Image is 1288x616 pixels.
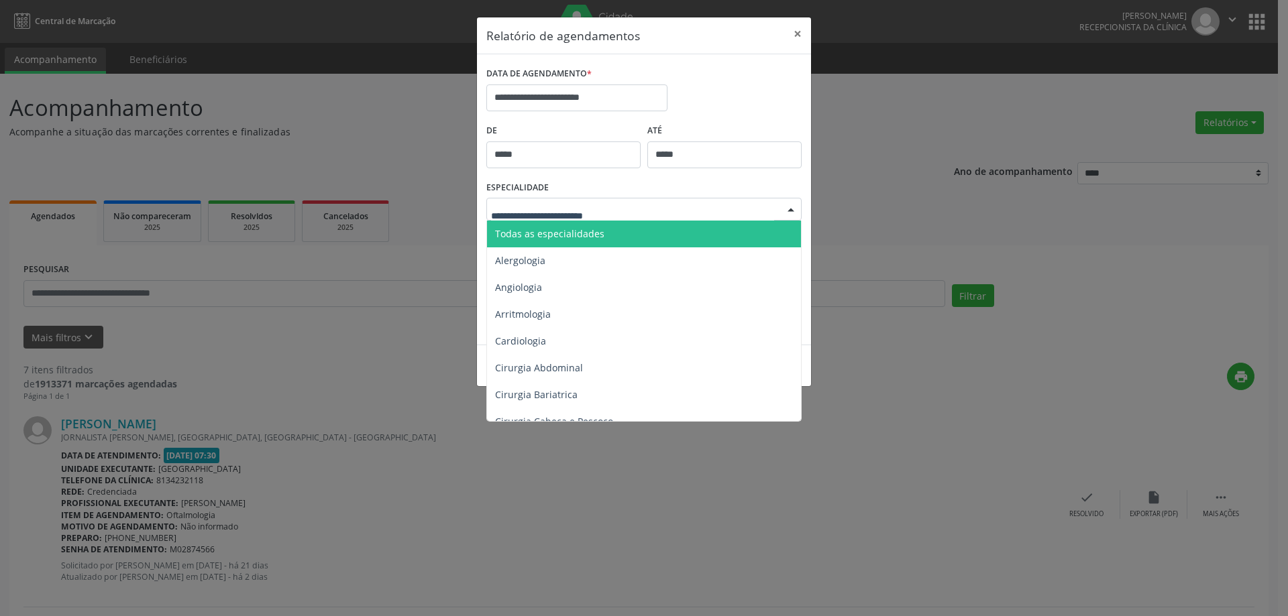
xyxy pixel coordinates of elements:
[495,308,551,320] span: Arritmologia
[486,64,592,84] label: DATA DE AGENDAMENTO
[784,17,811,50] button: Close
[495,227,604,240] span: Todas as especialidades
[495,281,542,294] span: Angiologia
[495,361,583,374] span: Cirurgia Abdominal
[495,388,578,401] span: Cirurgia Bariatrica
[486,27,640,44] h5: Relatório de agendamentos
[486,178,549,198] label: ESPECIALIDADE
[495,334,546,347] span: Cardiologia
[486,121,641,141] label: De
[495,254,545,267] span: Alergologia
[495,415,613,428] span: Cirurgia Cabeça e Pescoço
[647,121,802,141] label: ATÉ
